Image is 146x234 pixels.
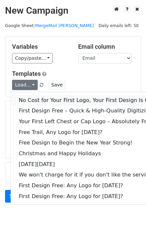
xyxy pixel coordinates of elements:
[12,43,68,50] h5: Variables
[5,190,27,203] a: Send
[35,23,94,28] a: MergeMail [PERSON_NAME]
[96,22,141,29] span: Daily emails left: 50
[12,70,41,77] a: Templates
[5,23,94,28] small: Google Sheet:
[48,80,65,90] button: Save
[78,43,134,50] h5: Email column
[5,5,141,16] h2: New Campaign
[12,80,38,90] a: Load...
[96,23,141,28] a: Daily emails left: 50
[113,202,146,234] iframe: Chat Widget
[12,53,53,63] a: Copy/paste...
